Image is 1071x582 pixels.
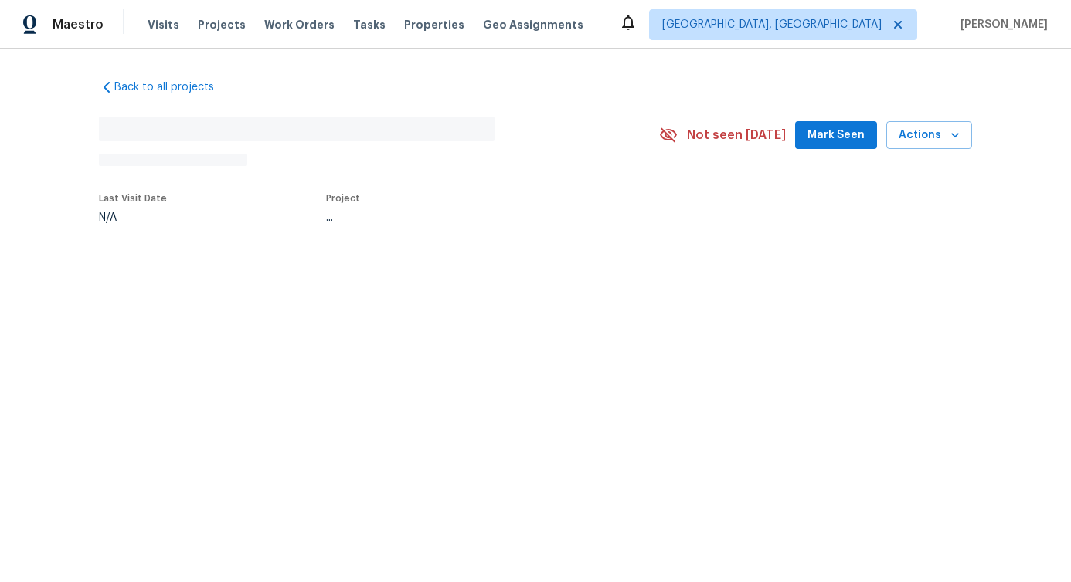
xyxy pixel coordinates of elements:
span: Visits [148,17,179,32]
span: Projects [198,17,246,32]
span: Project [326,194,360,203]
span: Tasks [353,19,386,30]
div: ... [326,212,623,223]
div: N/A [99,212,167,223]
span: Last Visit Date [99,194,167,203]
span: [GEOGRAPHIC_DATA], [GEOGRAPHIC_DATA] [662,17,882,32]
a: Back to all projects [99,80,247,95]
span: Work Orders [264,17,335,32]
span: Mark Seen [807,126,865,145]
button: Actions [886,121,972,150]
span: Geo Assignments [483,17,583,32]
button: Mark Seen [795,121,877,150]
span: Actions [899,126,960,145]
span: [PERSON_NAME] [954,17,1048,32]
span: Maestro [53,17,104,32]
span: Not seen [DATE] [687,127,786,143]
span: Properties [404,17,464,32]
